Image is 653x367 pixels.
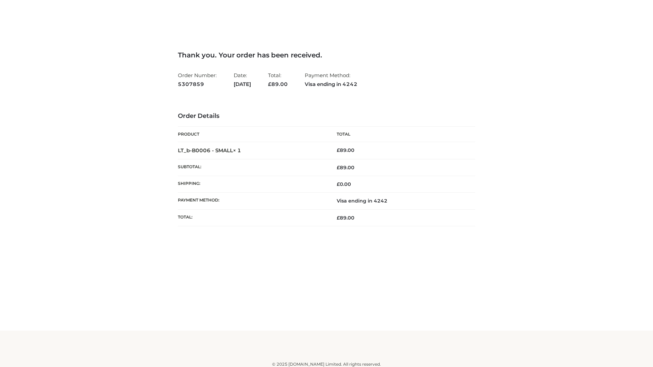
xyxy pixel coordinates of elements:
span: 89.00 [268,81,288,87]
li: Payment Method: [305,69,357,90]
h3: Order Details [178,112,475,120]
span: £ [337,147,340,153]
h3: Thank you. Your order has been received. [178,51,475,59]
li: Total: [268,69,288,90]
th: Total: [178,209,326,226]
strong: LT_b-B0006 - SMALL [178,147,241,154]
li: Date: [234,69,251,90]
th: Payment method: [178,193,326,209]
strong: × 1 [233,147,241,154]
span: £ [337,164,340,171]
bdi: 89.00 [337,147,354,153]
th: Shipping: [178,176,326,193]
strong: 5307859 [178,80,217,89]
span: £ [337,215,340,221]
th: Product [178,127,326,142]
span: £ [337,181,340,187]
li: Order Number: [178,69,217,90]
strong: Visa ending in 4242 [305,80,357,89]
span: 89.00 [337,164,354,171]
span: £ [268,81,271,87]
span: 89.00 [337,215,354,221]
td: Visa ending in 4242 [326,193,475,209]
th: Total [326,127,475,142]
strong: [DATE] [234,80,251,89]
bdi: 0.00 [337,181,351,187]
th: Subtotal: [178,159,326,176]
